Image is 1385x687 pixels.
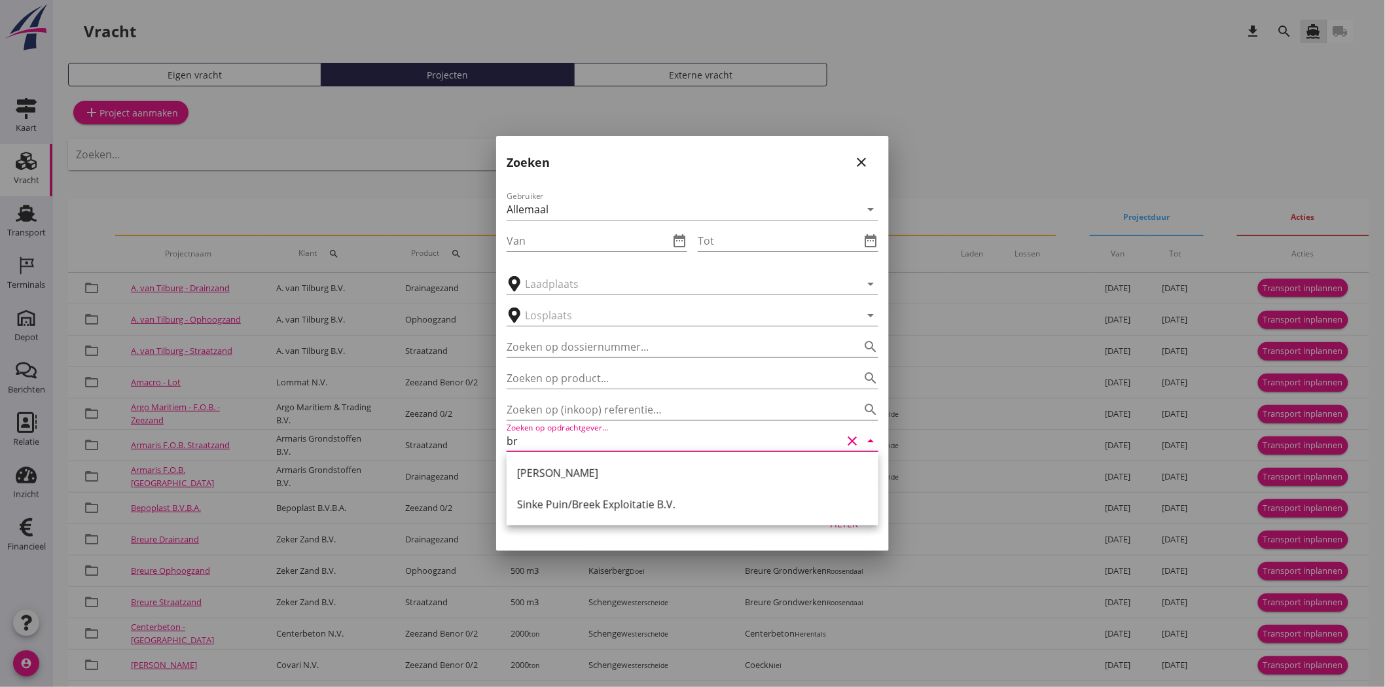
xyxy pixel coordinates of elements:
i: search [863,402,878,417]
input: Van [507,230,669,251]
input: Laadplaats [525,273,842,294]
input: Zoeken op (inkoop) referentie… [507,399,842,420]
h2: Zoeken [507,154,550,171]
i: arrow_drop_down [863,433,878,449]
input: Zoeken op opdrachtgever... [507,431,842,451]
input: Losplaats [525,305,842,326]
i: arrow_drop_down [863,276,878,292]
input: Zoeken op product... [507,368,842,389]
i: close [854,154,869,170]
i: clear [844,433,860,449]
input: Tot [698,230,860,251]
i: search [863,370,878,386]
i: arrow_drop_down [863,308,878,323]
div: Sinke Puin/Breek Exploitatie B.V. [517,497,868,512]
div: [PERSON_NAME] [517,465,868,481]
i: arrow_drop_down [863,202,878,217]
i: search [863,339,878,355]
div: Allemaal [507,203,549,215]
i: date_range [863,233,878,249]
input: Zoeken op dossiernummer... [507,336,842,357]
i: date_range [672,233,687,249]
